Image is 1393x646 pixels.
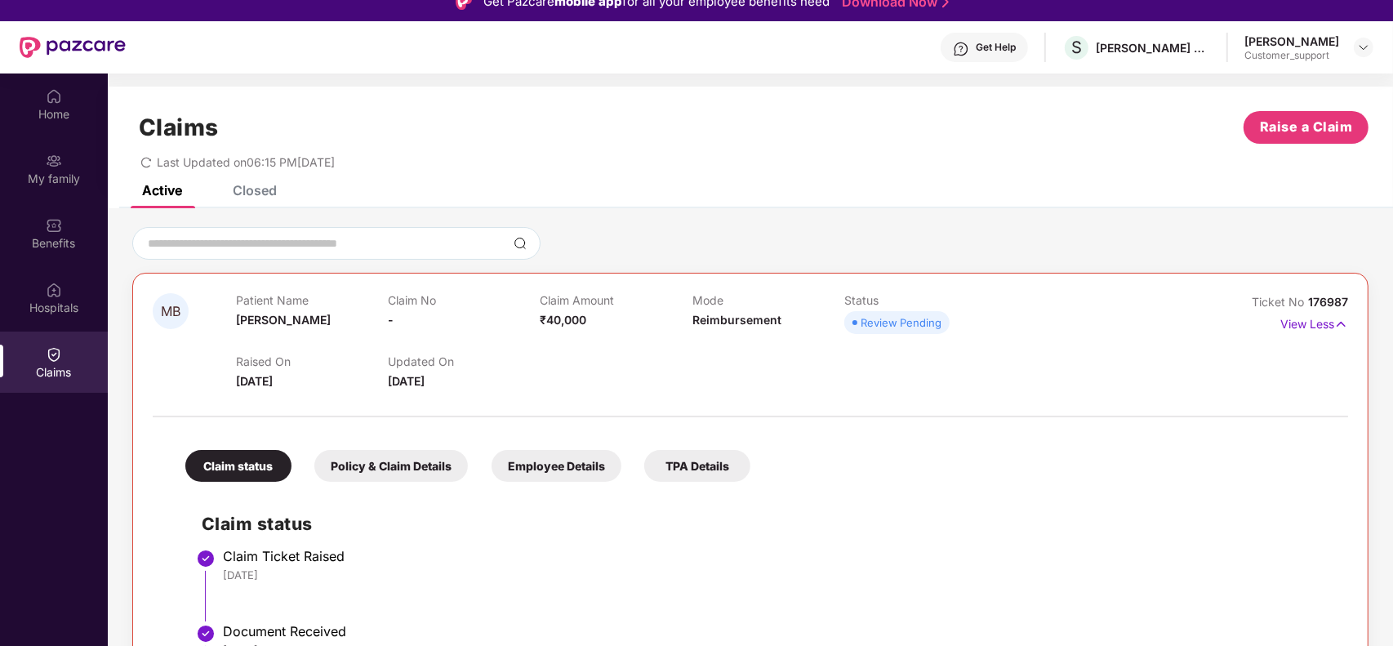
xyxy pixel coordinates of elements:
[388,354,540,368] p: Updated On
[202,510,1332,537] h2: Claim status
[1357,41,1370,54] img: svg+xml;base64,PHN2ZyBpZD0iRHJvcGRvd24tMzJ4MzIiIHhtbG5zPSJodHRwOi8vd3d3LnczLm9yZy8yMDAwL3N2ZyIgd2...
[223,568,1332,582] div: [DATE]
[1244,49,1339,62] div: Customer_support
[1260,117,1353,137] span: Raise a Claim
[692,293,844,307] p: Mode
[1244,33,1339,49] div: [PERSON_NAME]
[223,548,1332,564] div: Claim Ticket Raised
[1334,315,1348,333] img: svg+xml;base64,PHN2ZyB4bWxucz0iaHR0cDovL3d3dy53My5vcmcvMjAwMC9zdmciIHdpZHRoPSIxNyIgaGVpZ2h0PSIxNy...
[161,305,180,319] span: MB
[236,354,388,368] p: Raised On
[388,374,425,388] span: [DATE]
[692,313,781,327] span: Reimbursement
[20,37,126,58] img: New Pazcare Logo
[540,293,692,307] p: Claim Amount
[540,313,586,327] span: ₹40,000
[1280,311,1348,333] p: View Less
[139,114,219,141] h1: Claims
[644,450,750,482] div: TPA Details
[196,549,216,568] img: svg+xml;base64,PHN2ZyBpZD0iU3RlcC1Eb25lLTMyeDMyIiB4bWxucz0iaHR0cDovL3d3dy53My5vcmcvMjAwMC9zdmciIH...
[861,314,941,331] div: Review Pending
[46,217,62,234] img: svg+xml;base64,PHN2ZyBpZD0iQmVuZWZpdHMiIHhtbG5zPSJodHRwOi8vd3d3LnczLm9yZy8yMDAwL3N2ZyIgd2lkdGg9Ij...
[46,153,62,169] img: svg+xml;base64,PHN2ZyB3aWR0aD0iMjAiIGhlaWdodD0iMjAiIHZpZXdCb3g9IjAgMCAyMCAyMCIgZmlsbD0ibm9uZSIgeG...
[236,313,331,327] span: [PERSON_NAME]
[196,624,216,644] img: svg+xml;base64,PHN2ZyBpZD0iU3RlcC1Eb25lLTMyeDMyIiB4bWxucz0iaHR0cDovL3d3dy53My5vcmcvMjAwMC9zdmciIH...
[514,237,527,250] img: svg+xml;base64,PHN2ZyBpZD0iU2VhcmNoLTMyeDMyIiB4bWxucz0iaHR0cDovL3d3dy53My5vcmcvMjAwMC9zdmciIHdpZH...
[1308,295,1348,309] span: 176987
[46,346,62,363] img: svg+xml;base64,PHN2ZyBpZD0iQ2xhaW0iIHhtbG5zPSJodHRwOi8vd3d3LnczLm9yZy8yMDAwL3N2ZyIgd2lkdGg9IjIwIi...
[142,182,182,198] div: Active
[46,282,62,298] img: svg+xml;base64,PHN2ZyBpZD0iSG9zcGl0YWxzIiB4bWxucz0iaHR0cDovL3d3dy53My5vcmcvMjAwMC9zdmciIHdpZHRoPS...
[46,88,62,105] img: svg+xml;base64,PHN2ZyBpZD0iSG9tZSIgeG1sbnM9Imh0dHA6Ly93d3cudzMub3JnLzIwMDAvc3ZnIiB3aWR0aD0iMjAiIG...
[236,374,273,388] span: [DATE]
[157,155,335,169] span: Last Updated on 06:15 PM[DATE]
[388,293,540,307] p: Claim No
[1252,295,1308,309] span: Ticket No
[844,293,996,307] p: Status
[1071,38,1082,57] span: S
[492,450,621,482] div: Employee Details
[140,155,152,169] span: redo
[976,41,1016,54] div: Get Help
[314,450,468,482] div: Policy & Claim Details
[223,623,1332,639] div: Document Received
[185,450,292,482] div: Claim status
[953,41,969,57] img: svg+xml;base64,PHN2ZyBpZD0iSGVscC0zMngzMiIgeG1sbnM9Imh0dHA6Ly93d3cudzMub3JnLzIwMDAvc3ZnIiB3aWR0aD...
[236,293,388,307] p: Patient Name
[1244,111,1369,144] button: Raise a Claim
[233,182,277,198] div: Closed
[388,313,394,327] span: -
[1096,40,1210,56] div: [PERSON_NAME] PRODUCTIONS PRIVATE LIMITED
